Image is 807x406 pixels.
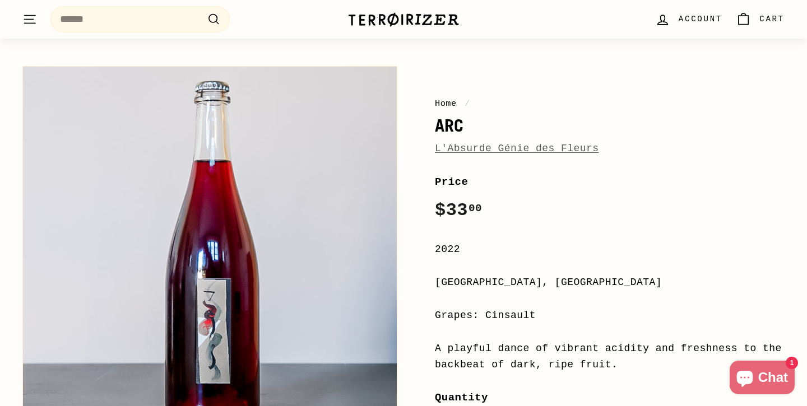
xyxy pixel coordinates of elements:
a: L'Absurde Génie des Fleurs [435,143,599,154]
div: [GEOGRAPHIC_DATA], [GEOGRAPHIC_DATA] [435,274,785,291]
label: Quantity [435,389,785,406]
a: Cart [729,3,791,36]
span: Account [679,13,722,25]
sup: 00 [469,202,482,214]
span: / [462,99,473,109]
a: Account [648,3,729,36]
span: Cart [759,13,785,25]
nav: breadcrumbs [435,97,785,110]
inbox-online-store-chat: Shopify online store chat [726,361,798,397]
h1: Arc [435,116,785,135]
div: 2022 [435,241,785,258]
label: Price [435,174,785,190]
div: A playful dance of vibrant acidity and freshness to the backbeat of dark, ripe fruit. [435,340,785,373]
a: Home [435,99,457,109]
span: $33 [435,200,482,221]
div: Grapes: Cinsault [435,307,785,324]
